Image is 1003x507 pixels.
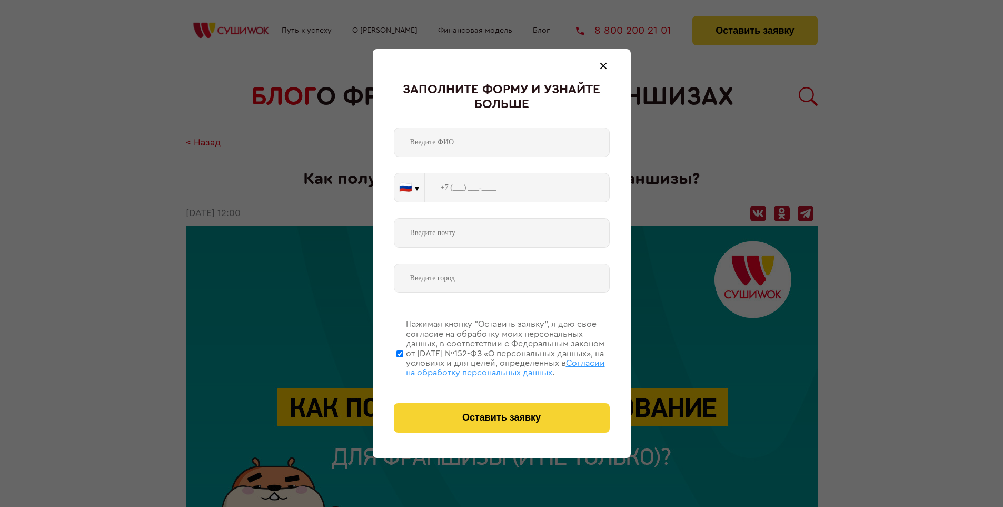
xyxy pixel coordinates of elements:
input: +7 (___) ___-____ [425,173,610,202]
button: Оставить заявку [394,403,610,433]
input: Введите почту [394,218,610,248]
div: Нажимая кнопку “Оставить заявку”, я даю свое согласие на обработку моих персональных данных, в со... [406,319,610,377]
button: 🇷🇺 [394,173,424,202]
span: Согласии на обработку персональных данных [406,359,605,377]
input: Введите город [394,264,610,293]
input: Введите ФИО [394,128,610,157]
div: Заполните форму и узнайте больше [394,83,610,112]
